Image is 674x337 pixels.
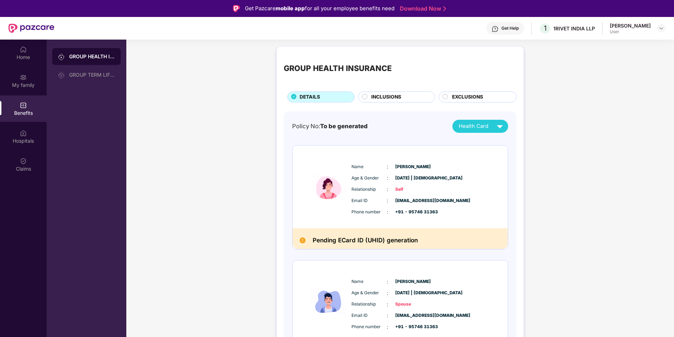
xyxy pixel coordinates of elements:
img: svg+xml;base64,PHN2ZyBpZD0iQmVuZWZpdHMiIHhtbG5zPSJodHRwOi8vd3d3LnczLm9yZy8yMDAwL3N2ZyIgd2lkdGg9Ij... [20,102,27,109]
span: INCLUSIONS [371,93,401,101]
img: svg+xml;base64,PHN2ZyB4bWxucz0iaHR0cDovL3d3dy53My5vcmcvMjAwMC9zdmciIHZpZXdCb3g9IjAgMCAyNCAyNCIgd2... [494,120,506,132]
span: Age & Gender [351,290,387,296]
span: [EMAIL_ADDRESS][DOMAIN_NAME] [395,312,431,319]
img: New Pazcare Logo [8,24,54,33]
img: icon [307,267,350,336]
span: +91 - 95746 31363 [395,209,431,215]
div: Get Help [501,25,519,31]
span: [PERSON_NAME] [395,278,431,285]
img: svg+xml;base64,PHN2ZyBpZD0iSG9tZSIgeG1sbnM9Imh0dHA6Ly93d3cudzMub3JnLzIwMDAvc3ZnIiB3aWR0aD0iMjAiIG... [20,46,27,53]
a: Download Now [400,5,444,12]
img: svg+xml;base64,PHN2ZyBpZD0iSG9zcGl0YWxzIiB4bWxucz0iaHR0cDovL3d3dy53My5vcmcvMjAwMC9zdmciIHdpZHRoPS... [20,130,27,137]
span: Email ID [351,312,387,319]
span: : [387,174,388,182]
img: svg+xml;base64,PHN2ZyB3aWR0aD0iMjAiIGhlaWdodD0iMjAiIHZpZXdCb3g9IjAgMCAyMCAyMCIgZmlsbD0ibm9uZSIgeG... [58,72,65,79]
span: To be generated [320,123,368,130]
span: [DATE] | [DEMOGRAPHIC_DATA] [395,290,431,296]
div: Get Pazcare for all your employee benefits need [245,4,395,13]
span: : [387,312,388,320]
span: Phone number [351,209,387,215]
span: Email ID [351,197,387,204]
img: Logo [233,5,240,12]
img: icon [307,153,350,221]
span: [PERSON_NAME] [395,164,431,170]
div: [PERSON_NAME] [610,22,651,29]
span: : [387,185,388,193]
div: GROUP TERM LIFE INSURANCE [69,72,115,78]
span: : [387,163,388,171]
div: User [610,29,651,35]
span: +91 - 95746 31363 [395,324,431,330]
div: Policy No: [292,122,368,131]
span: : [387,278,388,286]
span: Relationship [351,186,387,193]
img: svg+xml;base64,PHN2ZyBpZD0iRHJvcGRvd24tMzJ4MzIiIHhtbG5zPSJodHRwOi8vd3d3LnczLm9yZy8yMDAwL3N2ZyIgd2... [658,25,664,31]
img: svg+xml;base64,PHN2ZyBpZD0iSGVscC0zMngzMiIgeG1sbnM9Imh0dHA6Ly93d3cudzMub3JnLzIwMDAvc3ZnIiB3aWR0aD... [492,25,499,32]
span: Relationship [351,301,387,308]
span: Phone number [351,324,387,330]
span: Health Card [459,122,488,130]
div: 1RIVET INDIA LLP [553,25,595,32]
span: : [387,197,388,205]
span: EXCLUSIONS [452,93,483,101]
span: Spouse [395,301,431,308]
span: [DATE] | [DEMOGRAPHIC_DATA] [395,175,431,182]
h2: Pending ECard ID (UHID) generation [313,235,418,246]
button: Health Card [452,120,508,133]
span: Self [395,186,431,193]
img: svg+xml;base64,PHN2ZyB3aWR0aD0iMjAiIGhlaWdodD0iMjAiIHZpZXdCb3g9IjAgMCAyMCAyMCIgZmlsbD0ibm9uZSIgeG... [20,74,27,81]
span: [EMAIL_ADDRESS][DOMAIN_NAME] [395,197,431,204]
div: GROUP HEALTH INSURANCE [284,62,392,74]
img: svg+xml;base64,PHN2ZyBpZD0iQ2xhaW0iIHhtbG5zPSJodHRwOi8vd3d3LnczLm9yZy8yMDAwL3N2ZyIgd2lkdGg9IjIwIi... [20,158,27,165]
span: Age & Gender [351,175,387,182]
span: 1 [544,24,547,32]
span: Name [351,164,387,170]
span: DETAILS [300,93,320,101]
span: : [387,208,388,216]
span: : [387,301,388,308]
img: svg+xml;base64,PHN2ZyB3aWR0aD0iMjAiIGhlaWdodD0iMjAiIHZpZXdCb3g9IjAgMCAyMCAyMCIgZmlsbD0ibm9uZSIgeG... [58,53,65,60]
strong: mobile app [276,5,305,12]
span: : [387,289,388,297]
span: : [387,323,388,331]
span: Name [351,278,387,285]
div: GROUP HEALTH INSURANCE [69,53,115,60]
img: Stroke [443,5,446,12]
img: Pending [300,237,306,243]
